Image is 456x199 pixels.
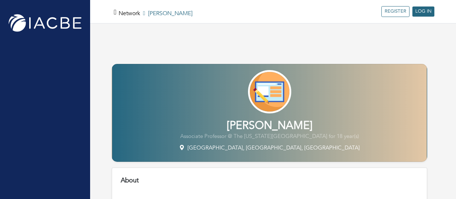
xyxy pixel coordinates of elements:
[112,144,427,152] p: [GEOGRAPHIC_DATA], [GEOGRAPHIC_DATA], [GEOGRAPHIC_DATA]
[119,10,192,17] h5: [PERSON_NAME]
[381,6,409,17] a: REGISTER
[412,7,434,17] a: LOG IN
[248,70,291,113] img: Educator-Icon-31d5a1e457ca3f5474c6b92ab10a5d5101c9f8fbafba7b88091835f1a8db102f.png
[121,177,418,185] h5: About
[112,119,427,132] h2: [PERSON_NAME]
[112,132,427,140] p: Associate Professor @ The [US_STATE][GEOGRAPHIC_DATA] for 18 year(s)
[119,9,140,17] a: Network
[7,13,83,33] img: IACBE_logo.png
